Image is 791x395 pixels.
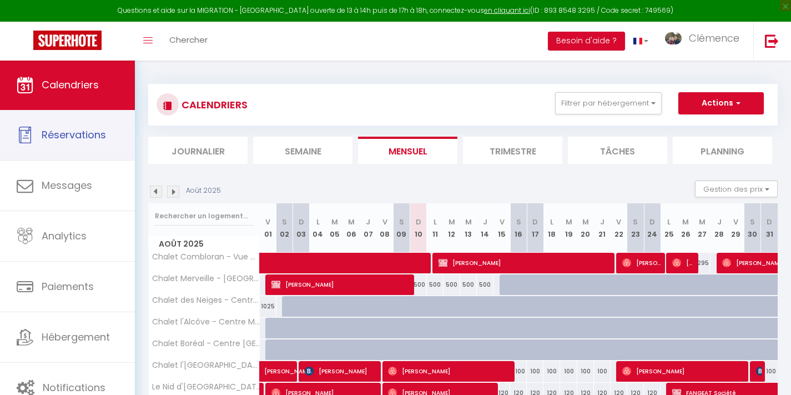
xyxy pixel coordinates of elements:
[695,181,778,197] button: Gestion des prix
[169,34,208,46] span: Chercher
[399,217,404,227] abbr: S
[516,217,521,227] abbr: S
[611,203,627,253] th: 22
[717,217,722,227] abbr: J
[366,217,370,227] abbr: J
[376,203,393,253] th: 08
[527,203,543,253] th: 17
[694,203,711,253] th: 27
[644,203,661,253] th: 24
[463,137,562,164] li: Trimestre
[253,137,352,164] li: Semaine
[543,361,560,382] div: 100
[750,217,755,227] abbr: S
[444,274,460,295] div: 500
[560,361,577,382] div: 100
[150,318,261,326] span: Chalet l'Alcôve - Centre Megève
[465,217,472,227] abbr: M
[510,361,527,382] div: 100
[560,203,577,253] th: 19
[265,217,270,227] abbr: V
[310,203,326,253] th: 04
[439,252,611,273] span: [PERSON_NAME]
[728,203,744,253] th: 29
[427,203,444,253] th: 11
[493,203,510,253] th: 15
[532,217,538,227] abbr: D
[555,92,662,114] button: Filtrer par hébergement
[150,296,261,304] span: Chalet des Neiges - Centre [GEOGRAPHIC_DATA]
[744,203,761,253] th: 30
[271,274,410,295] span: [PERSON_NAME]
[316,217,320,227] abbr: L
[410,274,426,295] div: 500
[179,92,248,117] h3: CALENDRIERS
[577,361,594,382] div: 100
[449,217,455,227] abbr: M
[667,217,671,227] abbr: L
[155,206,253,226] input: Rechercher un logement...
[677,203,694,253] th: 26
[348,217,355,227] abbr: M
[767,217,772,227] abbr: D
[360,203,376,253] th: 07
[150,253,261,261] span: Chalet Combloran - Vue Mont Blanc
[661,203,677,253] th: 25
[761,203,778,253] th: 31
[149,236,259,252] span: Août 2025
[665,32,682,45] img: ...
[358,137,457,164] li: Mensuel
[682,217,689,227] abbr: M
[460,274,477,295] div: 500
[42,178,92,192] span: Messages
[582,217,589,227] abbr: M
[548,32,625,51] button: Besoin d'aide ?
[711,203,727,253] th: 28
[733,217,738,227] abbr: V
[150,361,261,369] span: Chalet l'[GEOGRAPHIC_DATA]
[150,274,261,283] span: Chalet Merveille - [GEOGRAPHIC_DATA]
[527,361,543,382] div: 100
[484,6,530,15] a: en cliquant ici
[577,203,594,253] th: 20
[678,92,764,114] button: Actions
[150,339,261,348] span: Chalet Boréal - Centre [GEOGRAPHIC_DATA]
[161,22,216,61] a: Chercher
[299,217,304,227] abbr: D
[42,330,110,344] span: Hébergement
[148,137,248,164] li: Journalier
[694,253,711,273] div: 295
[543,203,560,253] th: 18
[260,296,276,317] div: 1025
[305,361,377,382] span: [PERSON_NAME]
[756,361,762,382] span: [PERSON_NAME]
[699,217,706,227] abbr: M
[657,22,753,61] a: ... Clémence
[765,34,779,48] img: logout
[622,252,661,273] span: [PERSON_NAME]
[42,229,87,243] span: Analytics
[627,203,644,253] th: 23
[550,217,553,227] abbr: L
[293,203,310,253] th: 03
[343,203,360,253] th: 06
[331,217,338,227] abbr: M
[326,203,343,253] th: 05
[483,217,487,227] abbr: J
[276,203,293,253] th: 02
[477,274,493,295] div: 500
[410,203,426,253] th: 10
[616,217,621,227] abbr: V
[33,31,102,50] img: Super Booking
[434,217,437,227] abbr: L
[510,203,527,253] th: 16
[444,203,460,253] th: 12
[761,361,778,382] div: 100
[388,361,510,382] span: [PERSON_NAME]
[594,203,611,253] th: 21
[260,361,276,382] a: [PERSON_NAME]
[393,203,410,253] th: 09
[460,203,477,253] th: 13
[416,217,421,227] abbr: D
[150,383,261,391] span: Le Nid d'[GEOGRAPHIC_DATA]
